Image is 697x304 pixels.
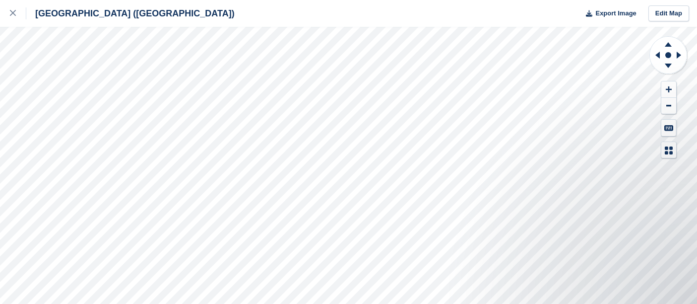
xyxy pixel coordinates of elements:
div: [GEOGRAPHIC_DATA] ([GEOGRAPHIC_DATA]) [26,7,235,19]
button: Zoom In [661,81,676,98]
button: Map Legend [661,142,676,158]
a: Edit Map [648,5,689,22]
span: Export Image [595,8,636,18]
button: Zoom Out [661,98,676,114]
button: Keyboard Shortcuts [661,120,676,136]
button: Export Image [580,5,636,22]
